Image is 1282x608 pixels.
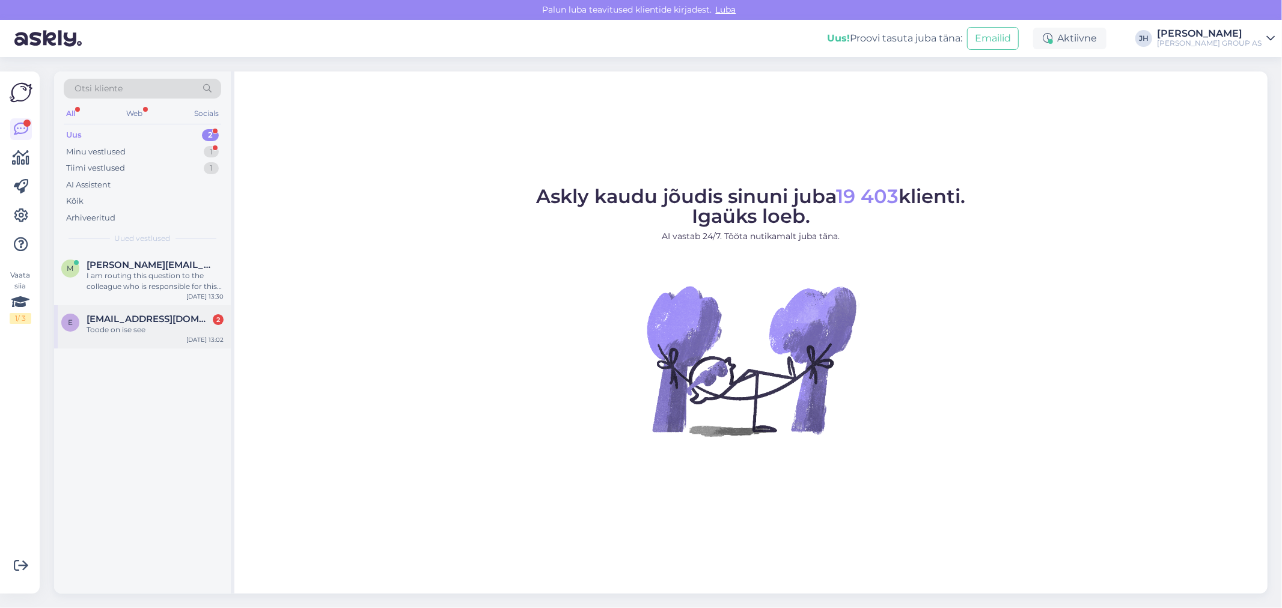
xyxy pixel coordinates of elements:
span: elar9@mail.ee [87,314,212,324]
div: JH [1135,30,1152,47]
span: m [67,264,74,273]
div: 1 / 3 [10,313,31,324]
div: I am routing this question to the colleague who is responsible for this topic. The reply might ta... [87,270,224,292]
button: Emailid [967,27,1019,50]
div: Aktiivne [1033,28,1106,49]
div: 1 [204,146,219,158]
div: [PERSON_NAME] GROUP AS [1157,38,1262,48]
img: No Chat active [643,252,859,469]
div: Proovi tasuta juba täna: [827,31,962,46]
div: [PERSON_NAME] [1157,29,1262,38]
div: [DATE] 13:02 [186,335,224,344]
div: Socials [192,106,221,121]
span: 19 403 [837,184,899,208]
div: Tiimi vestlused [66,162,125,174]
b: Uus! [827,32,850,44]
span: Uued vestlused [115,233,171,244]
div: Uus [66,129,82,141]
div: All [64,106,78,121]
div: Web [124,106,145,121]
span: Luba [712,4,740,15]
div: 2 [213,314,224,325]
div: 2 [202,129,219,141]
div: Minu vestlused [66,146,126,158]
div: Toode on ise see [87,324,224,335]
div: Vaata siia [10,270,31,324]
span: Askly kaudu jõudis sinuni juba klienti. Igaüks loeb. [537,184,966,228]
span: Otsi kliente [75,82,123,95]
div: 1 [204,162,219,174]
div: [DATE] 13:30 [186,292,224,301]
img: Askly Logo [10,81,32,104]
span: e [68,318,73,327]
a: [PERSON_NAME][PERSON_NAME] GROUP AS [1157,29,1275,48]
div: Arhiveeritud [66,212,115,224]
div: Kõik [66,195,84,207]
span: martin.mark@gmail.com [87,260,212,270]
div: AI Assistent [66,179,111,191]
p: AI vastab 24/7. Tööta nutikamalt juba täna. [537,230,966,243]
